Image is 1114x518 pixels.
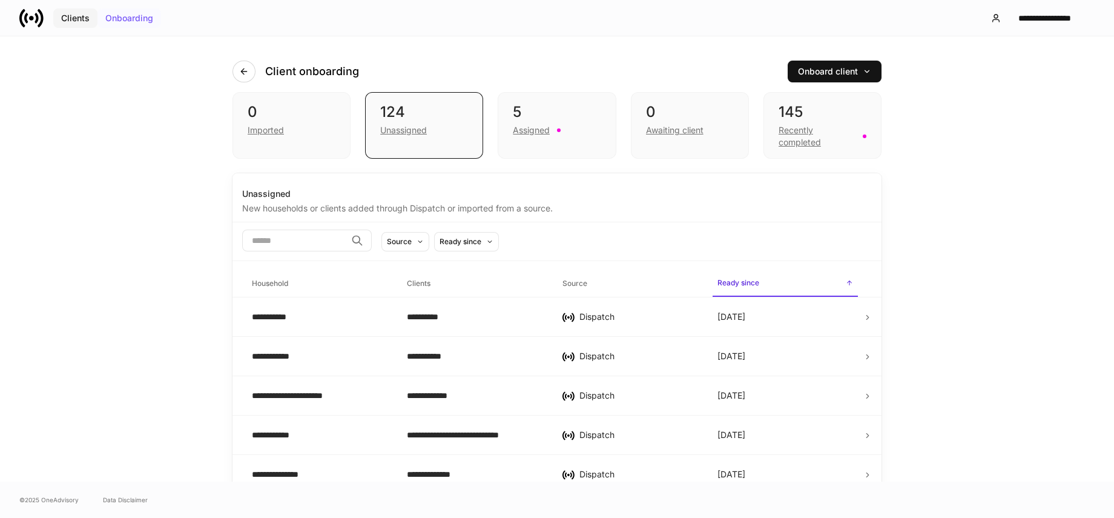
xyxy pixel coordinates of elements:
button: Source [381,232,429,251]
h6: Household [252,277,288,289]
span: © 2025 OneAdvisory [19,495,79,505]
div: Onboarding [105,14,153,22]
div: Awaiting client [646,124,704,136]
div: 145 [779,102,866,122]
div: Recently completed [779,124,855,148]
div: Dispatch [579,350,698,362]
div: Dispatch [579,429,698,441]
div: Dispatch [579,311,698,323]
div: Clients [61,14,90,22]
h4: Client onboarding [265,64,359,79]
div: Unassigned [242,188,872,200]
div: Dispatch [579,390,698,402]
div: Imported [248,124,284,136]
p: [DATE] [717,350,745,362]
span: Ready since [713,271,858,297]
p: [DATE] [717,429,745,441]
p: [DATE] [717,311,745,323]
button: Ready since [434,232,499,251]
span: Clients [402,271,547,296]
div: New households or clients added through Dispatch or imported from a source. [242,200,872,214]
div: 0 [248,102,335,122]
h6: Source [562,277,587,289]
button: Onboarding [97,8,161,28]
h6: Ready since [717,277,759,288]
div: 0Imported [232,92,351,159]
p: [DATE] [717,468,745,480]
button: Onboard client [788,61,882,82]
p: [DATE] [717,390,745,402]
a: Data Disclaimer [103,495,148,505]
div: 5 [513,102,601,122]
div: Unassigned [380,124,427,136]
div: Ready since [440,236,481,247]
div: 0 [646,102,734,122]
button: Clients [53,8,97,28]
div: 5Assigned [498,92,616,159]
span: Source [558,271,703,296]
div: Assigned [513,124,550,136]
div: 145Recently completed [763,92,882,159]
span: Household [247,271,392,296]
div: Onboard client [798,67,871,76]
div: 124 [380,102,468,122]
div: Dispatch [579,468,698,480]
div: Source [387,236,412,247]
div: 0Awaiting client [631,92,749,159]
h6: Clients [407,277,430,289]
div: 124Unassigned [365,92,483,159]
